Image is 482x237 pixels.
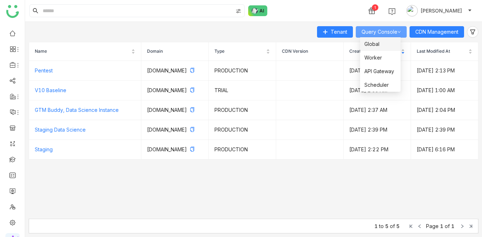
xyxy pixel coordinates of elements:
[147,67,203,75] p: [DOMAIN_NAME]
[445,223,450,229] span: of
[331,28,347,36] span: Tenant
[411,120,478,140] td: [DATE] 2:39 PM
[35,127,86,133] a: Staging Data Science
[356,26,407,38] button: Query Console
[209,140,276,160] td: PRODUCTION
[209,81,276,100] td: TRIAL
[276,42,344,61] th: CDN Version
[209,100,276,120] td: PRODUCTION
[344,120,411,140] td: [DATE] 2:39 PM
[147,126,203,134] p: [DOMAIN_NAME]
[141,42,209,61] th: Domain
[405,5,473,16] button: [PERSON_NAME]
[364,81,389,89] span: Scheduler
[411,81,478,100] td: [DATE] 1:00 AM
[374,223,378,229] span: 1
[147,146,203,153] p: [DOMAIN_NAME]
[35,67,53,74] a: Pentest
[364,40,379,48] span: Global
[344,81,411,100] td: [DATE] 1:00 AM
[209,61,276,81] td: PRODUCTION
[390,223,395,229] span: of
[411,140,478,160] td: [DATE] 6:16 PM
[35,146,53,152] a: Staging
[415,28,458,36] span: CDN Management
[6,5,19,18] img: logo
[406,5,418,16] img: avatar
[361,29,401,35] a: Query Console
[421,7,462,15] span: [PERSON_NAME]
[317,26,353,38] button: Tenant
[411,100,478,120] td: [DATE] 2:04 PM
[396,223,400,229] span: 5
[451,223,454,229] span: 1
[388,8,396,15] img: help.svg
[440,223,443,229] span: 1
[344,100,411,120] td: [DATE] 2:37 AM
[364,54,382,62] span: Worker
[410,26,464,38] button: CDN Management
[344,140,411,160] td: [DATE] 2:22 PM
[385,223,388,229] span: 5
[35,87,66,93] a: V10 Baseline
[426,223,439,229] span: Page
[379,223,384,229] span: to
[248,5,268,16] img: ask-buddy-normal.svg
[209,120,276,140] td: PRODUCTION
[364,67,394,75] span: API Gateway
[372,4,378,11] div: 1
[147,86,203,94] p: [DOMAIN_NAME]
[35,107,119,113] a: GTM Buddy, Data Science Instance
[147,106,203,114] p: [DOMAIN_NAME]
[344,61,411,81] td: [DATE] 2:13 PM
[411,61,478,81] td: [DATE] 2:13 PM
[236,8,241,14] img: search-type.svg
